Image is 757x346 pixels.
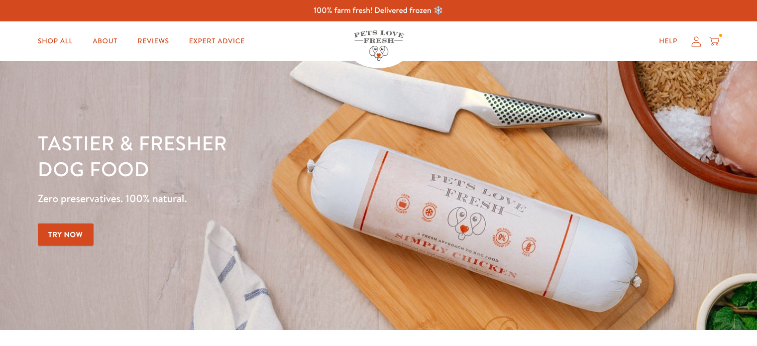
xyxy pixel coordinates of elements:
[38,224,94,246] a: Try Now
[38,130,492,182] h1: Tastier & fresher dog food
[651,31,685,51] a: Help
[30,31,81,51] a: Shop All
[181,31,253,51] a: Expert Advice
[129,31,177,51] a: Reviews
[38,190,492,208] p: Zero preservatives. 100% natural.
[85,31,125,51] a: About
[354,30,404,61] img: Pets Love Fresh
